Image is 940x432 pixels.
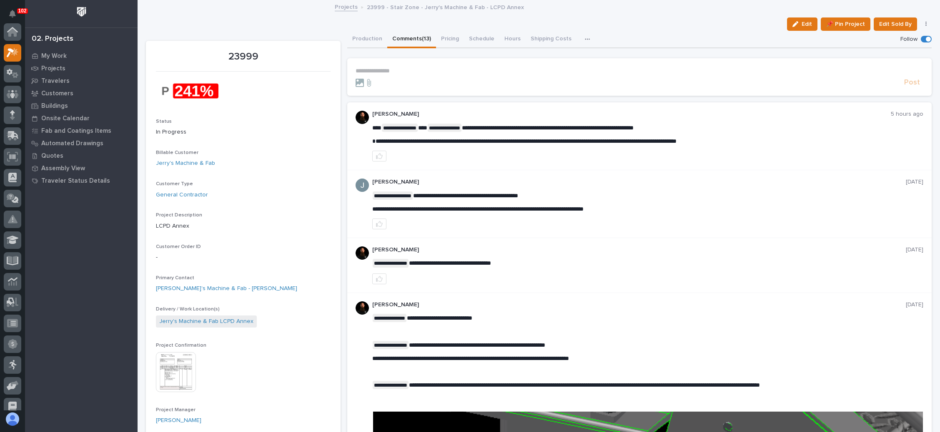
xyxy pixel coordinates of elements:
img: ACg8ocIJHU6JEmo4GV-3KL6HuSvSpWhSGqG5DdxF6tKpN6m2=s96-c [356,179,369,192]
a: Automated Drawings [25,137,138,149]
a: Jerry's Machine & Fab LCPD Annex [159,317,253,326]
div: Notifications102 [10,10,21,23]
span: Status [156,119,172,124]
a: [PERSON_NAME]'s Machine & Fab - [PERSON_NAME] [156,284,297,293]
span: Project Confirmation [156,343,206,348]
a: Jerry's Machine & Fab [156,159,215,168]
a: Quotes [25,149,138,162]
span: Edit Sold By [879,19,912,29]
p: Travelers [41,77,70,85]
button: Pricing [436,31,464,48]
button: Comments (13) [387,31,436,48]
img: zmKUmRVDQjmBLfnAs97p [356,301,369,315]
a: Traveler Status Details [25,174,138,187]
p: 5 hours ago [891,111,923,118]
p: [DATE] [906,246,923,253]
p: Assembly View [41,165,85,172]
p: [DATE] [906,301,923,308]
p: [PERSON_NAME] [372,179,906,186]
a: Onsite Calendar [25,112,138,124]
button: Notifications [4,5,21,22]
p: Quotes [41,152,63,160]
span: Edit [802,20,812,28]
p: Projects [41,65,65,72]
span: Project Manager [156,407,196,412]
p: 23999 - Stair Zone - Jerry's Machine & Fab - LCPD Annex [367,2,524,11]
p: [PERSON_NAME] [372,246,906,253]
a: My Work [25,50,138,62]
p: LCPD Annex [156,222,331,231]
a: Projects [335,2,358,11]
p: Automated Drawings [41,140,103,147]
a: Customers [25,87,138,99]
button: like this post [372,218,386,229]
button: Post [901,78,923,87]
button: Shipping Costs [526,31,577,48]
a: Travelers [25,74,138,87]
button: Hours [499,31,526,48]
a: Buildings [25,99,138,112]
button: like this post [372,151,386,161]
button: Production [347,31,387,48]
a: Assembly View [25,162,138,174]
span: Project Description [156,213,202,218]
div: 02. Projects [32,35,73,44]
button: like this post [372,273,386,284]
p: [DATE] [906,179,923,186]
a: Projects [25,62,138,74]
a: Fab and Coatings Items [25,124,138,137]
img: zmKUmRVDQjmBLfnAs97p [356,111,369,124]
span: Customer Order ID [156,244,201,249]
p: 23999 [156,51,331,63]
p: Fab and Coatings Items [41,127,111,135]
span: Primary Contact [156,276,194,281]
button: Edit [787,17,817,31]
img: zmKUmRVDQjmBLfnAs97p [356,246,369,260]
img: Workspace Logo [74,4,89,20]
p: Follow [900,36,917,43]
a: [PERSON_NAME] [156,416,201,425]
span: Billable Customer [156,150,198,155]
p: In Progress [156,128,331,137]
span: Delivery / Work Location(s) [156,307,220,312]
p: 102 [18,8,27,14]
p: [PERSON_NAME] [372,301,906,308]
span: Post [904,78,920,87]
p: Traveler Status Details [41,177,110,185]
p: Buildings [41,102,68,110]
p: My Work [41,52,67,60]
span: 📌 Pin Project [826,19,865,29]
button: Schedule [464,31,499,48]
img: Szr5ti9l4KMCf82fehjsJPnMOi0mOMnsV5X_xD2SshM [156,77,218,105]
p: Onsite Calendar [41,115,90,122]
button: users-avatar [4,410,21,428]
span: Customer Type [156,181,193,186]
p: Customers [41,90,73,97]
p: - [156,253,331,262]
button: 📌 Pin Project [821,17,870,31]
button: Edit Sold By [874,17,917,31]
a: General Contractor [156,191,208,199]
p: [PERSON_NAME] [372,111,891,118]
